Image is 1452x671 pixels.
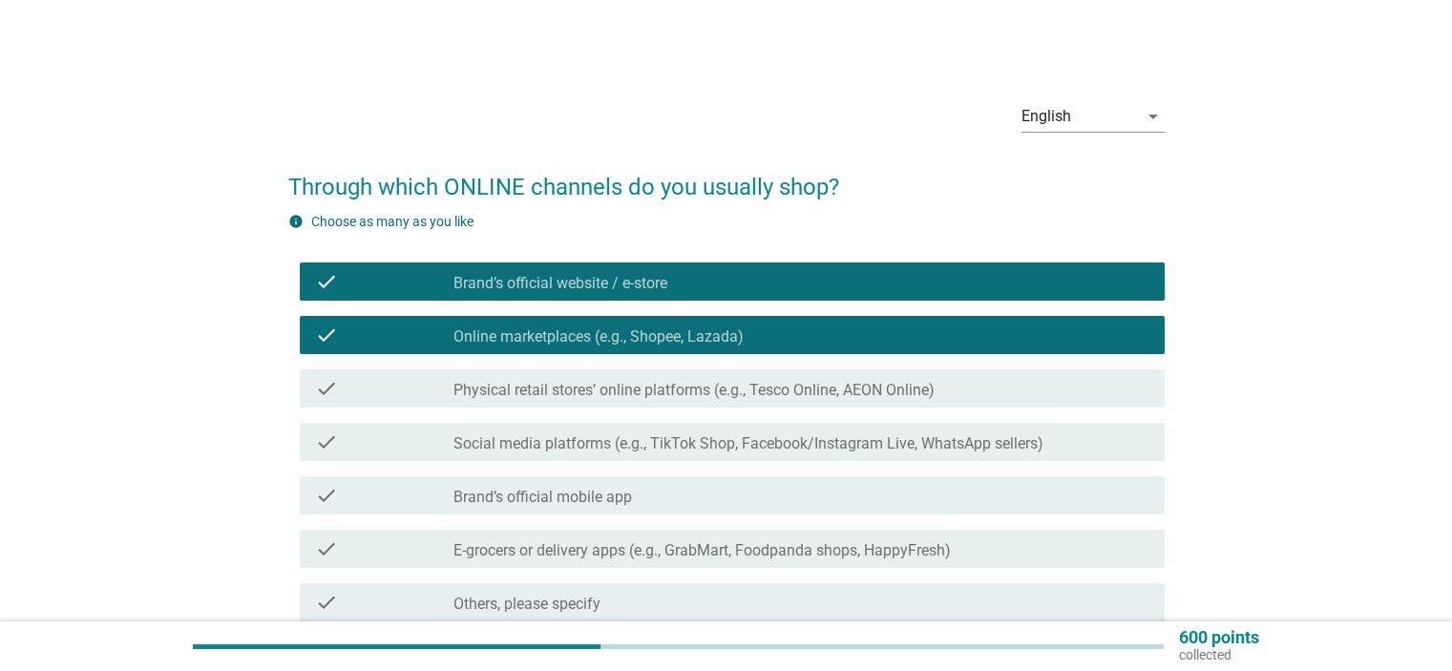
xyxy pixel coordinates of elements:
[453,541,951,560] label: E-grocers or delivery apps (e.g., GrabMart, Foodpanda shops, HappyFresh)
[311,214,473,229] label: Choose as many as you like
[453,434,1043,453] label: Social media platforms (e.g., TikTok Shop, Facebook/Instagram Live, WhatsApp sellers)
[1021,108,1071,125] div: English
[315,430,338,453] i: check
[453,488,632,507] label: Brand’s official mobile app
[453,327,744,346] label: Online marketplaces (e.g., Shopee, Lazada)
[315,270,338,293] i: check
[315,377,338,400] i: check
[315,591,338,614] i: check
[453,274,667,293] label: Brand’s official website / e-store
[1179,629,1259,646] p: 600 points
[453,595,600,614] label: Others, please specify
[315,324,338,346] i: check
[288,151,1165,204] h2: Through which ONLINE channels do you usually shop?
[1179,646,1259,663] p: collected
[315,484,338,507] i: check
[288,214,304,229] i: info
[315,537,338,560] i: check
[453,381,935,400] label: Physical retail stores’ online platforms (e.g., Tesco Online, AEON Online)
[1142,105,1165,128] i: arrow_drop_down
